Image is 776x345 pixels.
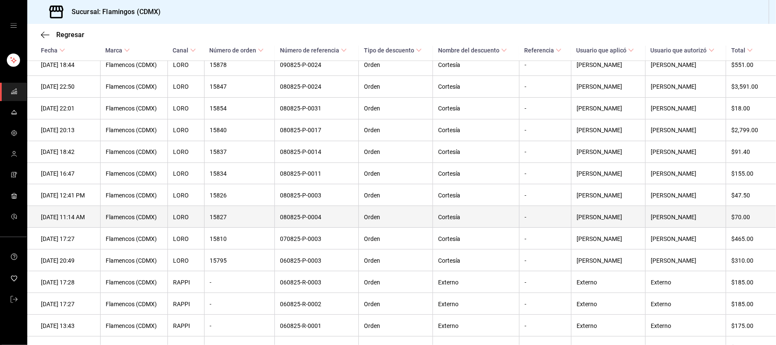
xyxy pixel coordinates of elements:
font: $2,799.00 [731,127,758,134]
font: $185.00 [731,301,753,307]
font: - [525,214,526,220]
font: 15795 [210,257,227,264]
span: Nombre del descuento [438,47,507,54]
font: $70.00 [731,214,750,220]
font: Cortesía [438,127,460,134]
font: 080825-P-0003 [280,192,321,199]
font: Total [731,47,745,54]
font: Orden [364,301,380,307]
font: [DATE] 18:42 [41,149,75,156]
font: Referencia [524,47,554,54]
font: [DATE] 12:41 PM [41,192,85,199]
font: RAPPI [173,301,190,307]
font: [PERSON_NAME] [651,149,696,156]
font: [DATE] 11:14 AM [41,214,85,220]
font: [PERSON_NAME] [651,62,696,69]
font: Cortesía [438,62,460,69]
font: $465.00 [731,235,753,242]
font: Cortesía [438,192,460,199]
font: LORO [173,192,189,199]
font: 080825-P-0004 [280,214,321,220]
font: Orden [364,62,380,69]
font: - [525,192,526,199]
font: [PERSON_NAME] [651,170,696,177]
font: - [525,170,526,177]
font: Marca [105,47,122,54]
font: 080825-P-0024 [280,84,321,90]
font: [DATE] 20:13 [41,127,75,134]
font: Flamencos (CDMX) [106,257,157,264]
font: - [525,84,526,90]
font: $310.00 [731,257,753,264]
font: 15834 [210,170,227,177]
font: RAPPI [173,322,190,329]
font: 080825-P-0031 [280,105,321,112]
span: Marca [105,47,130,54]
font: [DATE] 22:50 [41,84,75,90]
font: Externo [577,279,597,286]
font: 15837 [210,149,227,156]
font: Regresar [56,31,84,39]
font: Externo [438,301,459,307]
font: - [525,301,526,307]
font: Externo [438,279,459,286]
font: LORO [173,127,189,134]
font: [PERSON_NAME] [577,84,622,90]
font: Sucursal: Flamingos (CDMX) [72,8,161,16]
font: 15827 [210,214,227,220]
font: Orden [364,279,380,286]
font: Cortesía [438,257,460,264]
font: LORO [173,149,189,156]
font: [DATE] 16:47 [41,170,75,177]
font: Externo [438,322,459,329]
font: 060825-R-0003 [280,279,321,286]
font: [PERSON_NAME] [577,62,622,69]
font: LORO [173,84,189,90]
font: Flamencos (CDMX) [106,301,157,307]
font: [PERSON_NAME] [651,192,696,199]
span: Usuario que autorizó [651,47,715,54]
font: Externo [577,322,597,329]
font: $155.00 [731,170,753,177]
font: Flamencos (CDMX) [106,62,157,69]
font: [DATE] 17:28 [41,279,75,286]
span: Total [731,47,753,54]
font: LORO [173,170,189,177]
font: [PERSON_NAME] [577,192,622,199]
font: 15810 [210,235,227,242]
font: Orden [364,192,380,199]
font: [PERSON_NAME] [577,235,622,242]
font: - [210,301,211,307]
font: Cortesía [438,149,460,156]
font: Tipo de descuento [364,47,414,54]
font: Externo [651,322,671,329]
font: [PERSON_NAME] [651,235,696,242]
font: LORO [173,214,189,220]
font: LORO [173,257,189,264]
font: 15840 [210,127,227,134]
font: [PERSON_NAME] [651,257,696,264]
font: [DATE] 17:27 [41,301,75,307]
font: Flamencos (CDMX) [106,214,157,220]
span: Número de referencia [280,47,347,54]
font: Orden [364,149,380,156]
font: [PERSON_NAME] [577,214,622,220]
font: $185.00 [731,279,753,286]
font: Cortesía [438,84,460,90]
font: Externo [651,301,671,307]
font: [PERSON_NAME] [577,170,622,177]
font: [PERSON_NAME] [651,84,696,90]
font: 15847 [210,84,227,90]
font: Orden [364,170,380,177]
font: Número de orden [209,47,256,54]
font: $3,591.00 [731,84,758,90]
span: Fecha [41,47,65,54]
font: 15854 [210,105,227,112]
font: - [525,257,526,264]
font: 080825-P-0014 [280,149,321,156]
font: - [210,279,211,286]
font: Flamencos (CDMX) [106,279,157,286]
font: Orden [364,105,380,112]
font: - [525,62,526,69]
font: - [525,105,526,112]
